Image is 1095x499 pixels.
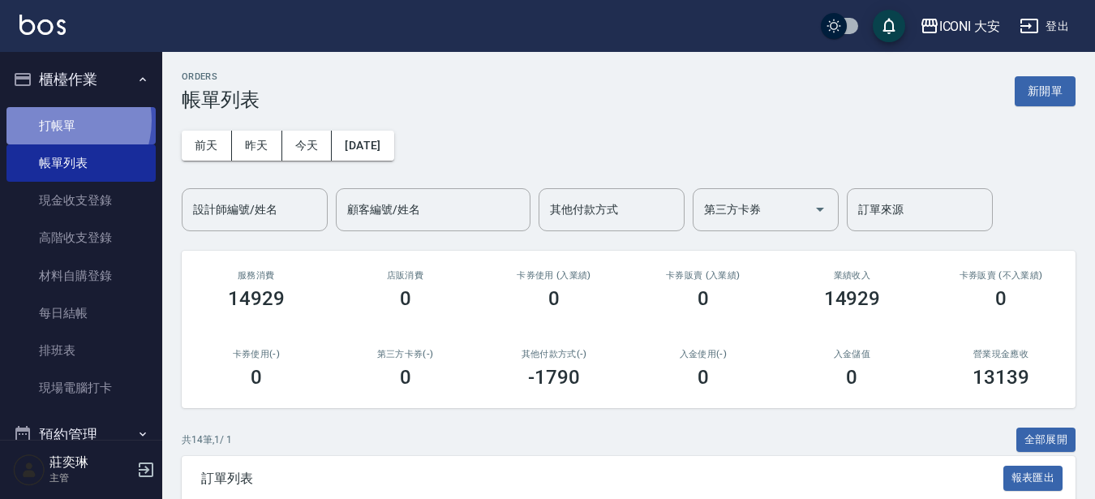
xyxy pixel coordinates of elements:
h2: 其他付款方式(-) [499,349,609,359]
a: 打帳單 [6,107,156,144]
h2: 店販消費 [350,270,461,281]
a: 報表匯出 [1003,470,1063,485]
h3: 服務消費 [201,270,311,281]
a: 現場電腦打卡 [6,369,156,407]
button: ICONI 大安 [913,10,1007,43]
p: 共 14 筆, 1 / 1 [182,432,232,447]
a: 排班表 [6,332,156,369]
a: 帳單列表 [6,144,156,182]
p: 主管 [49,471,132,485]
h2: 入金使用(-) [648,349,758,359]
h2: 卡券販賣 (不入業績) [946,270,1056,281]
h3: 14929 [228,287,285,310]
h3: 0 [698,366,709,389]
button: 櫃檯作業 [6,58,156,101]
a: 新開單 [1015,83,1076,98]
img: Logo [19,15,66,35]
h3: -1790 [528,366,580,389]
a: 高階收支登錄 [6,219,156,256]
button: 昨天 [232,131,282,161]
h3: 0 [698,287,709,310]
button: 新開單 [1015,76,1076,106]
img: Person [13,454,45,486]
h2: 第三方卡券(-) [350,349,461,359]
button: 報表匯出 [1003,466,1063,491]
h2: 卡券使用 (入業績) [499,270,609,281]
h2: 卡券販賣 (入業績) [648,270,758,281]
h3: 0 [400,287,411,310]
h3: 0 [995,287,1007,310]
button: 今天 [282,131,333,161]
button: 登出 [1013,11,1076,41]
button: [DATE] [332,131,393,161]
h2: 營業現金應收 [946,349,1056,359]
h2: ORDERS [182,71,260,82]
span: 訂單列表 [201,471,1003,487]
h3: 0 [846,366,857,389]
h3: 0 [548,287,560,310]
h2: 入金儲值 [797,349,908,359]
h3: 14929 [824,287,881,310]
button: 預約管理 [6,414,156,456]
a: 現金收支登錄 [6,182,156,219]
div: ICONI 大安 [939,16,1001,37]
button: Open [807,196,833,222]
button: 前天 [182,131,232,161]
h3: 帳單列表 [182,88,260,111]
button: save [873,10,905,42]
button: 全部展開 [1016,428,1076,453]
h3: 0 [251,366,262,389]
h3: 0 [400,366,411,389]
h2: 業績收入 [797,270,908,281]
h5: 莊奕琳 [49,454,132,471]
a: 每日結帳 [6,295,156,332]
a: 材料自購登錄 [6,257,156,295]
h2: 卡券使用(-) [201,349,311,359]
h3: 13139 [973,366,1029,389]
